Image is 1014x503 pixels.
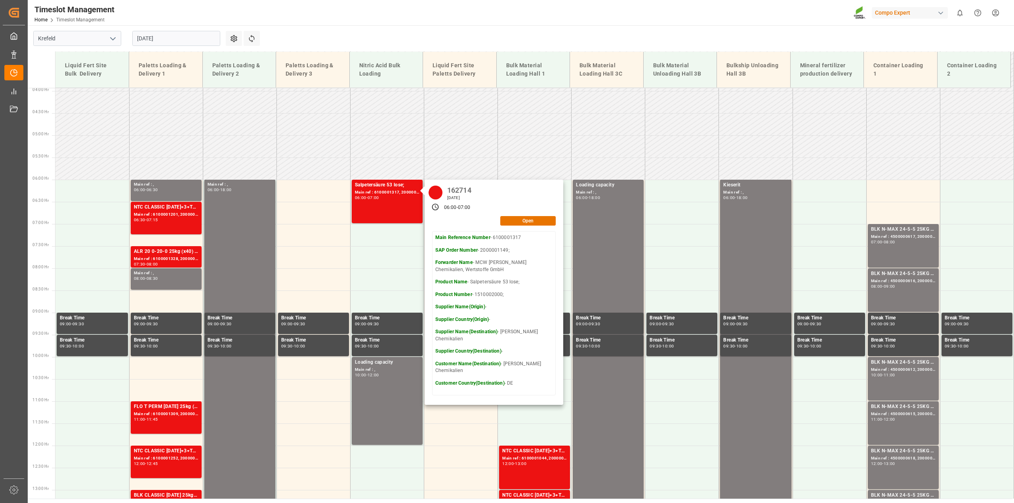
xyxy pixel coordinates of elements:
span: 11:30 Hr [32,420,49,424]
div: Break Time [797,336,862,344]
div: Break Time [871,336,936,344]
div: Main ref : 6100001201, 2000000929; [134,211,198,218]
div: 12:00 [884,418,895,421]
div: Break Time [650,314,714,322]
div: - [71,344,72,348]
div: - [661,344,662,348]
div: - [956,344,957,348]
div: - [145,462,146,465]
div: Kieserit [723,181,788,189]
div: Break Time [650,336,714,344]
div: - [145,188,146,192]
div: 09:30 [368,322,379,326]
span: 05:00 Hr [32,132,49,136]
button: open menu [107,32,118,45]
div: 09:30 [662,322,674,326]
div: FLO T PERM [DATE] 25kg (x40) INT; [134,403,198,411]
div: Break Time [576,314,640,322]
div: Main ref : 6100001317, 2000001149; [355,189,419,196]
div: 09:00 [60,322,71,326]
div: 09:00 [208,322,219,326]
div: - [882,373,883,377]
div: - [956,322,957,326]
div: 11:45 [147,418,158,421]
div: Main ref : , [208,181,272,188]
div: BLK N-MAX 24-5-5 25KG (x42) INT MTO; [871,270,936,278]
p: - [PERSON_NAME] Chemikalien [435,328,553,342]
div: 12:00 [871,462,882,465]
div: Main ref : , [355,366,419,373]
span: 06:00 Hr [32,176,49,180]
span: 08:00 Hr [32,265,49,269]
div: 10:00 [368,344,379,348]
div: [DATE] [444,195,474,201]
span: 08:30 Hr [32,287,49,291]
div: Break Time [134,314,198,322]
div: ALR 20 0-20-0 25kg (x40) INT;BFL FET SL 10L (x60) FR,DE *PD; [134,248,198,256]
div: 07:00 [368,196,379,199]
p: - 6100001317 [435,234,553,241]
input: Type to search/select [33,31,121,46]
div: Break Time [60,314,125,322]
div: 09:30 [576,344,587,348]
div: Main ref : , [723,189,788,196]
a: Home [34,17,48,23]
div: - [145,418,146,421]
div: 09:30 [134,344,145,348]
div: Compo Expert [872,7,948,19]
div: Main ref : 6100001328, 2000001156; [134,256,198,262]
div: 07:15 [147,218,158,222]
div: 08:30 [147,277,158,280]
div: Liquid Fert Site Bulk Delivery [62,58,122,81]
div: BLK N-MAX 24-5-5 25KG (x42) INT MTO; [871,492,936,499]
div: 08:00 [871,285,882,288]
div: 07:30 [134,262,145,266]
div: 09:30 [355,344,366,348]
div: 10:00 [589,344,600,348]
strong: Supplier Country(Origin) [435,317,489,322]
div: - [145,277,146,280]
div: Bulk Material Unloading Hall 3B [650,58,711,81]
div: 09:30 [281,344,293,348]
strong: SAP Order Number [435,247,478,253]
div: Main ref : 4500000616, 2000000562; [871,278,936,285]
strong: Product Number [435,292,472,297]
div: 09:00 [134,322,145,326]
div: Main ref : 4500000618, 2000000562; [871,455,936,462]
div: 11:00 [884,373,895,377]
div: Break Time [723,336,788,344]
div: 09:30 [945,344,956,348]
div: Break Time [945,314,1009,322]
p: - [PERSON_NAME] Chemikalien [435,361,553,374]
button: Help Center [969,4,987,22]
div: 10:00 [294,344,305,348]
div: - [366,196,368,199]
div: Liquid Fert Site Paletts Delivery [429,58,490,81]
div: 12:00 [134,462,145,465]
div: - [735,322,736,326]
div: 18:00 [220,188,232,192]
div: 08:00 [147,262,158,266]
div: - [808,344,810,348]
div: 10:00 [355,373,366,377]
div: 07:00 [871,240,882,244]
div: Paletts Loading & Delivery 1 [135,58,196,81]
div: - [735,344,736,348]
div: Main ref : 4500000612, 2000000562; [871,366,936,373]
div: - [219,322,220,326]
div: - [145,218,146,222]
div: - [882,344,883,348]
div: Break Time [723,314,788,322]
button: Open [500,216,556,226]
span: 10:00 Hr [32,353,49,358]
div: 06:00 [723,196,735,199]
span: 12:30 Hr [32,464,49,469]
strong: Customer Name(Destination) [435,361,501,366]
div: 09:30 [208,344,219,348]
div: Mineral fertilizer production delivery [797,58,858,81]
div: - [366,344,368,348]
div: Main ref : , [576,189,640,196]
div: Main ref : , [134,270,198,277]
div: 07:00 [458,204,471,211]
div: 11:00 [134,418,145,421]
